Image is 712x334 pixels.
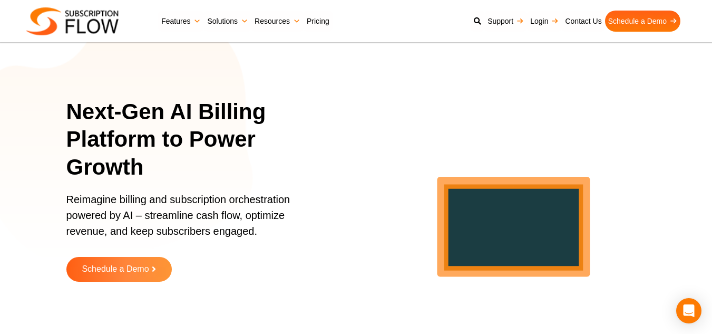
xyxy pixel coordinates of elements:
span: Schedule a Demo [82,265,149,274]
a: Features [158,11,204,32]
a: Login [527,11,562,32]
a: Schedule a Demo [66,257,172,282]
a: Schedule a Demo [605,11,680,32]
a: Contact Us [562,11,604,32]
div: Open Intercom Messenger [676,298,701,323]
a: Support [484,11,527,32]
a: Resources [251,11,304,32]
a: Solutions [204,11,251,32]
h1: Next-Gen AI Billing Platform to Power Growth [66,98,329,182]
a: Pricing [304,11,333,32]
p: Reimagine billing and subscription orchestration powered by AI – streamline cash flow, optimize r... [66,192,316,250]
img: Subscriptionflow [26,7,119,35]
